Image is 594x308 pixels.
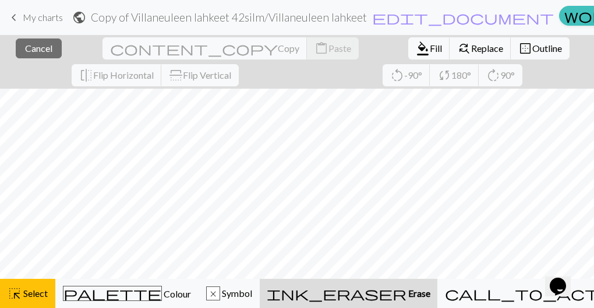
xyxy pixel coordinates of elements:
span: keyboard_arrow_left [7,9,21,26]
span: -90° [404,69,422,80]
span: edit_document [372,9,554,26]
button: Flip Horizontal [72,64,162,86]
button: Copy [102,37,307,60]
span: Colour [162,288,191,299]
span: Symbol [220,288,252,299]
button: 90° [479,64,522,86]
span: highlight_alt [8,285,22,302]
span: format_color_fill [416,40,430,57]
span: Copy [278,43,299,54]
button: x Symbol [199,279,260,308]
span: rotate_left [390,67,404,83]
span: public [72,9,86,26]
span: palette [63,285,161,302]
span: Flip Vertical [183,69,231,80]
span: My charts [23,12,63,23]
span: flip [168,68,184,82]
button: Outline [511,37,570,60]
h2: Copy of Villaneuleen lahkeet 42silm / Villaneuleen lahkeet [91,10,367,24]
span: ink_eraser [267,285,406,302]
span: sync [437,67,451,83]
button: Cancel [16,38,62,58]
span: 180° [451,69,471,80]
span: 90° [500,69,515,80]
div: x [207,287,220,301]
span: find_replace [457,40,471,57]
button: Flip Vertical [161,64,239,86]
span: Cancel [25,43,52,54]
iframe: chat widget [545,261,582,296]
button: -90° [383,64,430,86]
button: Fill [408,37,450,60]
span: border_outer [518,40,532,57]
span: Erase [406,288,430,299]
a: My charts [7,8,63,27]
span: Outline [532,43,562,54]
button: Erase [260,279,437,308]
span: content_copy [110,40,278,57]
span: Select [22,288,48,299]
span: Fill [430,43,442,54]
span: Replace [471,43,503,54]
button: 180° [430,64,479,86]
span: Flip Horizontal [93,69,154,80]
span: flip [79,67,93,83]
span: rotate_right [486,67,500,83]
button: Colour [55,279,199,308]
button: Replace [450,37,511,60]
